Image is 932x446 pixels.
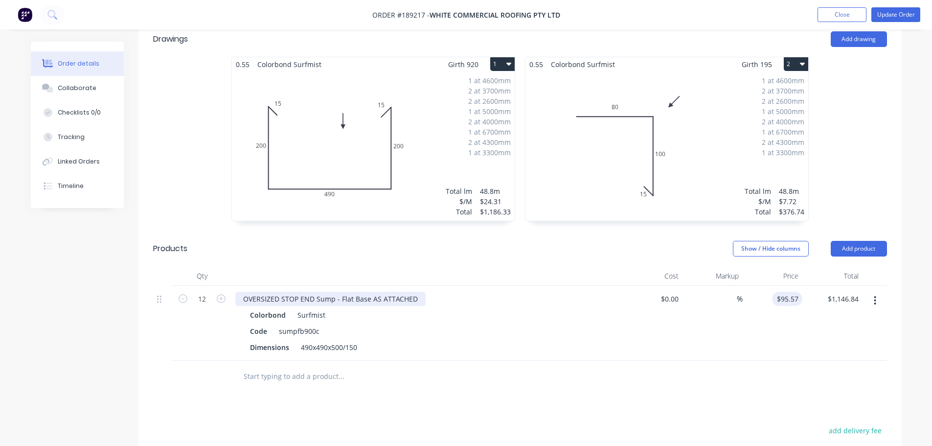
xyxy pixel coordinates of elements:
div: $/M [745,196,771,207]
span: Order #189217 - [372,10,430,20]
div: Price [743,266,803,286]
div: $376.74 [779,207,804,217]
div: Collaborate [58,84,96,93]
div: 2 at 4300mm [762,137,804,147]
div: 2 at 3700mm [468,86,511,96]
button: Tracking [31,125,124,149]
div: Checklists 0/0 [58,108,101,117]
div: 2 at 4000mm [762,117,804,127]
div: 48.8m [779,186,804,196]
img: Factory [18,7,32,22]
div: Timeline [58,182,84,190]
button: 1 [490,57,515,71]
div: 2 at 3700mm [762,86,804,96]
div: 015200490200151 at 4600mm2 at 3700mm2 at 2600mm1 at 5000mm2 at 4000mm1 at 6700mm2 at 4300mm1 at 3... [232,71,515,221]
button: Linked Orders [31,149,124,174]
span: Girth 195 [742,57,772,71]
div: Qty [173,266,231,286]
span: 0.55 [232,57,253,71]
div: 080100151 at 4600mm2 at 3700mm2 at 2600mm1 at 5000mm2 at 4000mm1 at 6700mm2 at 4300mm1 at 3300mmT... [525,71,808,221]
button: Checklists 0/0 [31,100,124,125]
div: 1 at 5000mm [762,106,804,117]
div: Cost [623,266,683,286]
div: 1 at 5000mm [468,106,511,117]
span: 0.55 [525,57,547,71]
div: 1 at 3300mm [762,147,804,158]
div: Products [153,243,187,255]
div: 1 at 6700mm [762,127,804,137]
button: Add drawing [831,31,887,47]
div: 2 at 2600mm [468,96,511,106]
div: Markup [682,266,743,286]
div: 1 at 6700mm [468,127,511,137]
button: Order details [31,51,124,76]
div: Total lm [446,186,472,196]
div: Order details [58,59,99,68]
div: Dimensions [246,340,293,354]
div: Total [745,207,771,217]
span: Colorbond Surfmist [547,57,619,71]
span: Girth 920 [448,57,478,71]
button: Timeline [31,174,124,198]
div: Total [446,207,472,217]
div: OVERSIZED STOP END Sump - Flat Base AS ATTACHED [235,292,426,306]
button: Update Order [871,7,920,22]
button: Add product [831,241,887,257]
span: % [737,293,743,305]
div: 1 at 4600mm [468,75,511,86]
div: 48.8m [480,186,511,196]
button: add delivery fee [824,424,887,437]
div: Linked Orders [58,157,100,166]
button: Show / Hide columns [733,241,809,257]
div: Total [802,266,863,286]
span: Colorbond Surfmist [253,57,325,71]
div: $1,186.33 [480,207,511,217]
div: Total lm [745,186,771,196]
input: Start typing to add a product... [243,367,439,386]
div: 2 at 4000mm [468,117,511,127]
div: 1 at 4600mm [762,75,804,86]
div: Drawings [153,33,188,45]
div: Code [246,324,271,338]
button: 2 [784,57,808,71]
div: $7.72 [779,196,804,207]
div: 2 at 2600mm [762,96,804,106]
div: 2 at 4300mm [468,137,511,147]
div: $24.31 [480,196,511,207]
div: Colorbond [250,308,290,322]
div: 490x490x500/150 [297,340,361,354]
button: Collaborate [31,76,124,100]
span: WHITE COMMERCIAL ROOFING PTY LTD [430,10,560,20]
button: Close [818,7,866,22]
div: $/M [446,196,472,207]
div: 1 at 3300mm [468,147,511,158]
div: Surfmist [294,308,325,322]
div: sumpfb900c [275,324,323,338]
div: Tracking [58,133,85,141]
